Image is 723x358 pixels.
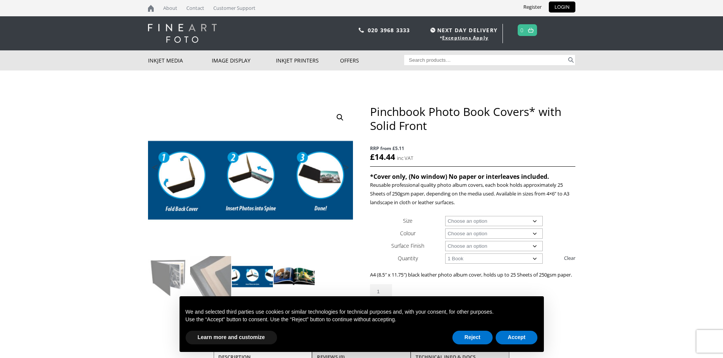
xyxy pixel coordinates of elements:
[276,50,340,70] a: Inkjet Printers
[148,256,189,297] img: Pinchbook Photo Book Covers* with Solid Front
[186,308,538,316] p: We and selected third parties use cookies or similar technologies for technical purposes and, wit...
[340,50,404,70] a: Offers
[520,25,524,36] a: 0
[173,290,550,358] div: Notice
[549,2,575,13] a: LOGIN
[186,331,277,344] button: Learn more and customize
[564,252,575,264] a: Clear options
[333,111,347,124] a: View full-screen image gallery
[528,28,534,33] img: basket.svg
[370,270,575,279] p: A4 (8.5″ x 11.75″) black leather photo album cover, holds up to 25 Sheets of 250gsm paper.
[403,217,413,224] label: Size
[400,230,416,237] label: Colour
[212,50,276,70] a: Image Display
[452,331,493,344] button: Reject
[368,27,410,34] a: 020 3968 3333
[398,255,418,262] label: Quantity
[404,55,567,65] input: Search products…
[370,181,575,207] p: Reusable professional quality photo album covers, each book holds approximately 25 Sheets of 250g...
[148,298,189,339] img: Pinchbook Photo Book Covers* with Solid Front - Image 5
[370,144,575,153] span: RRP from £5.11
[359,28,364,33] img: phone.svg
[428,26,498,34] span: NEXT DAY DELIVERY
[496,331,538,344] button: Accept
[430,28,435,33] img: time.svg
[370,105,575,133] h1: Pinchbook Photo Book Covers* with Solid Front
[567,55,575,65] button: Search
[186,316,538,324] p: Use the “Accept” button to consent. Use the “Reject” button to continue without accepting.
[391,242,424,249] label: Surface Finish
[442,34,488,41] a: Exceptions Apply
[148,50,212,70] a: Inkjet Media
[274,256,315,297] img: Pinchbook Photo Book Covers* with Solid Front - Image 4
[370,172,575,181] h4: *Cover only, (No window) No paper or interleaves included.
[148,24,217,43] img: logo-white.svg
[518,2,547,13] a: Register
[370,152,395,162] bdi: 14.44
[370,284,392,299] input: Product quantity
[370,152,375,162] span: £
[190,256,231,297] img: Pinchbook Photo Book Covers* with Solid Front - Image 2
[232,256,273,297] img: Pinchbook Photo Book Covers* with Solid Front - Image 3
